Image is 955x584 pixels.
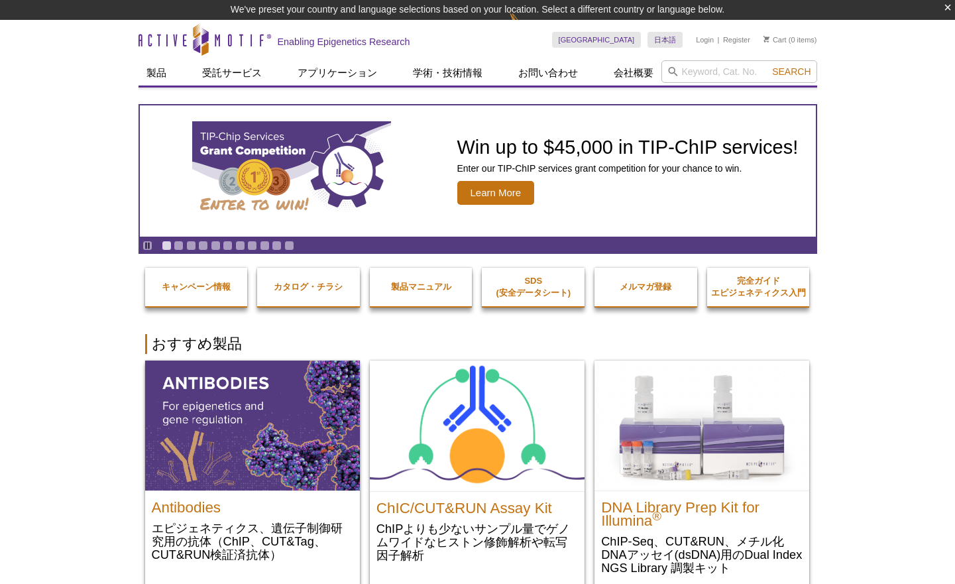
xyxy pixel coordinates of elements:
a: TIP-ChIP Services Grant Competition Win up to $45,000 in TIP-ChIP services! Enter our TIP-ChIP se... [140,105,816,237]
strong: カタログ・チラシ [274,282,343,292]
a: Go to slide 3 [186,241,196,251]
a: ChIC/CUT&RUN Assay Kit ChIC/CUT&RUN Assay Kit ChIPよりも少ないサンプル量でゲノムワイドなヒストン修飾解析や転写因子解析 [370,361,585,575]
a: Go to slide 1 [162,241,172,251]
a: 完全ガイドエピジェネティクス入門 [707,262,810,312]
article: TIP-ChIP Services Grant Competition [140,105,816,237]
h2: Enabling Epigenetics Research [278,36,410,48]
a: キャンペーン情報 [145,268,248,306]
p: ChIP-Seq、CUT&RUN、メチル化DNAアッセイ(dsDNA)用のDual Index NGS Library 調製キット [601,534,803,575]
a: 日本語 [647,32,683,48]
p: ChIPよりも少ないサンプル量でゲノムワイドなヒストン修飾解析や転写因子解析 [376,522,578,562]
a: Go to slide 6 [223,241,233,251]
a: Go to slide 5 [211,241,221,251]
a: 受託サービス [194,60,270,86]
a: メルマガ登録 [594,268,697,306]
span: Search [772,66,811,77]
a: [GEOGRAPHIC_DATA] [552,32,642,48]
a: カタログ・チラシ [257,268,360,306]
input: Keyword, Cat. No. [661,60,817,83]
strong: キャンペーン情報 [162,282,231,292]
h2: おすすめ製品 [145,334,811,354]
h2: DNA Library Prep Kit for Illumina [601,495,803,528]
a: アプリケーション [290,60,385,86]
a: Register [723,35,750,44]
span: Learn More [457,181,535,205]
a: Cart [763,35,787,44]
h2: Win up to $45,000 in TIP-ChIP services! [457,137,799,157]
a: Login [696,35,714,44]
a: Go to slide 7 [235,241,245,251]
a: 会社概要 [606,60,661,86]
strong: 完全ガイド エピジェネティクス入門 [711,276,806,298]
strong: SDS (安全データシート) [496,276,571,298]
strong: 製品マニュアル [391,282,451,292]
a: 製品マニュアル [370,268,473,306]
a: Toggle autoplay [142,241,152,251]
p: エピジェネティクス、遺伝子制御研究用の抗体（ChIP、CUT&Tag、CUT&RUN検証済抗体） [152,521,353,561]
li: | [718,32,720,48]
img: Change Here [509,10,544,41]
img: ChIC/CUT&RUN Assay Kit [370,361,585,491]
a: Go to slide 8 [247,241,257,251]
button: Search [768,66,815,78]
a: All Antibodies Antibodies エピジェネティクス、遺伝子制御研究用の抗体（ChIP、CUT&Tag、CUT&RUN検証済抗体） [145,361,360,575]
a: Go to slide 10 [272,241,282,251]
strong: メルマガ登録 [620,282,671,292]
img: Your Cart [763,36,769,42]
sup: ® [652,509,661,523]
img: TIP-ChIP Services Grant Competition [192,121,391,221]
h2: Antibodies [152,495,353,514]
a: 学術・技術情報 [405,60,490,86]
img: DNA Library Prep Kit for Illumina [594,361,809,491]
li: (0 items) [763,32,817,48]
a: お問い合わせ [510,60,586,86]
a: Go to slide 11 [284,241,294,251]
a: SDS(安全データシート) [482,262,585,312]
h2: ChIC/CUT&RUN Assay Kit [376,495,578,515]
p: Enter our TIP-ChIP services grant competition for your chance to win. [457,162,799,174]
a: 製品 [139,60,174,86]
a: Go to slide 9 [260,241,270,251]
img: All Antibodies [145,361,360,491]
a: Go to slide 2 [174,241,184,251]
a: Go to slide 4 [198,241,208,251]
